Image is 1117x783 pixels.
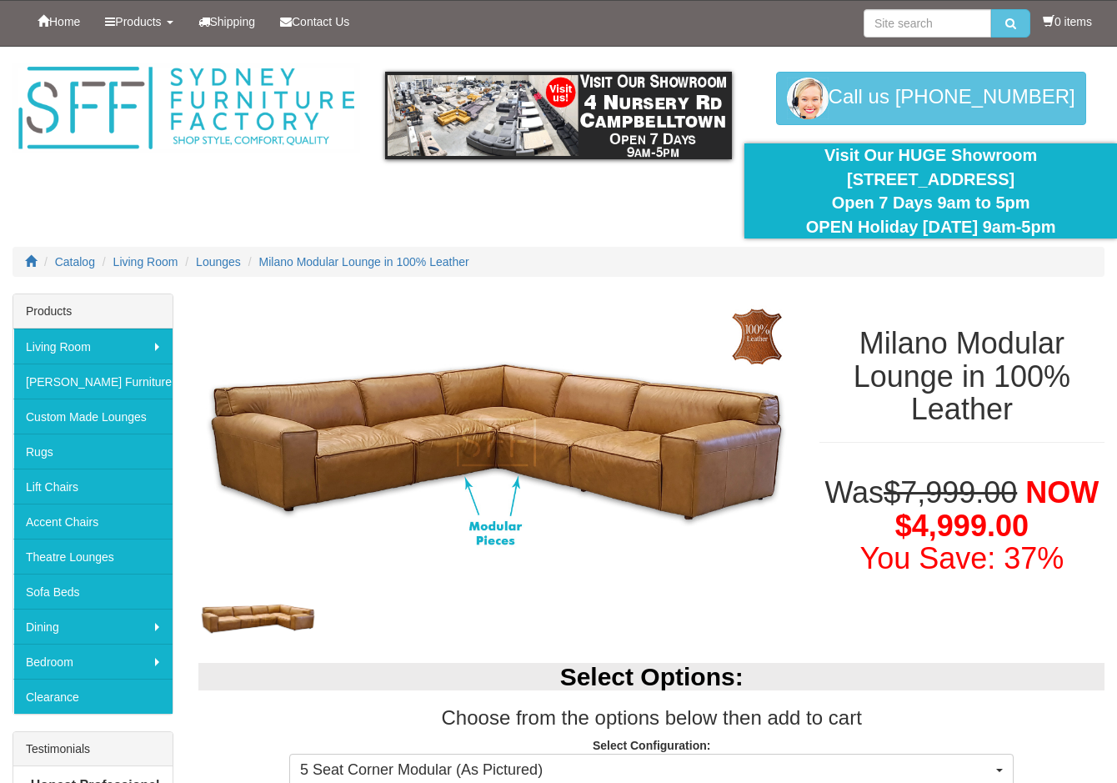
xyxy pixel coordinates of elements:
[13,434,173,469] a: Rugs
[49,15,80,28] span: Home
[268,1,362,43] a: Contact Us
[196,255,241,269] a: Lounges
[859,541,1064,575] font: You Save: 37%
[864,9,991,38] input: Site search
[884,475,1017,509] del: $7,999.00
[13,364,173,399] a: [PERSON_NAME] Furniture
[593,739,711,752] strong: Select Configuration:
[895,475,1099,543] span: NOW $4,999.00
[560,663,744,690] b: Select Options:
[13,329,173,364] a: Living Room
[198,707,1104,729] h3: Choose from the options below then add to cart
[13,574,173,609] a: Sofa Beds
[25,1,93,43] a: Home
[115,15,161,28] span: Products
[385,72,733,159] img: showroom.gif
[13,732,173,766] div: Testimonials
[13,644,173,679] a: Bedroom
[13,504,173,539] a: Accent Chairs
[55,255,95,269] a: Catalog
[1043,13,1092,30] li: 0 items
[13,63,360,153] img: Sydney Furniture Factory
[210,15,256,28] span: Shipping
[13,679,173,714] a: Clearance
[819,327,1104,426] h1: Milano Modular Lounge in 100% Leather
[186,1,268,43] a: Shipping
[300,760,992,781] span: 5 Seat Corner Modular (As Pictured)
[113,255,178,269] a: Living Room
[819,476,1104,575] h1: Was
[757,143,1104,238] div: Visit Our HUGE Showroom [STREET_ADDRESS] Open 7 Days 9am to 5pm OPEN Holiday [DATE] 9am-5pm
[13,399,173,434] a: Custom Made Lounges
[13,294,173,329] div: Products
[93,1,185,43] a: Products
[259,255,469,269] a: Milano Modular Lounge in 100% Leather
[13,469,173,504] a: Lift Chairs
[13,539,173,574] a: Theatre Lounges
[13,609,173,644] a: Dining
[292,15,349,28] span: Contact Us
